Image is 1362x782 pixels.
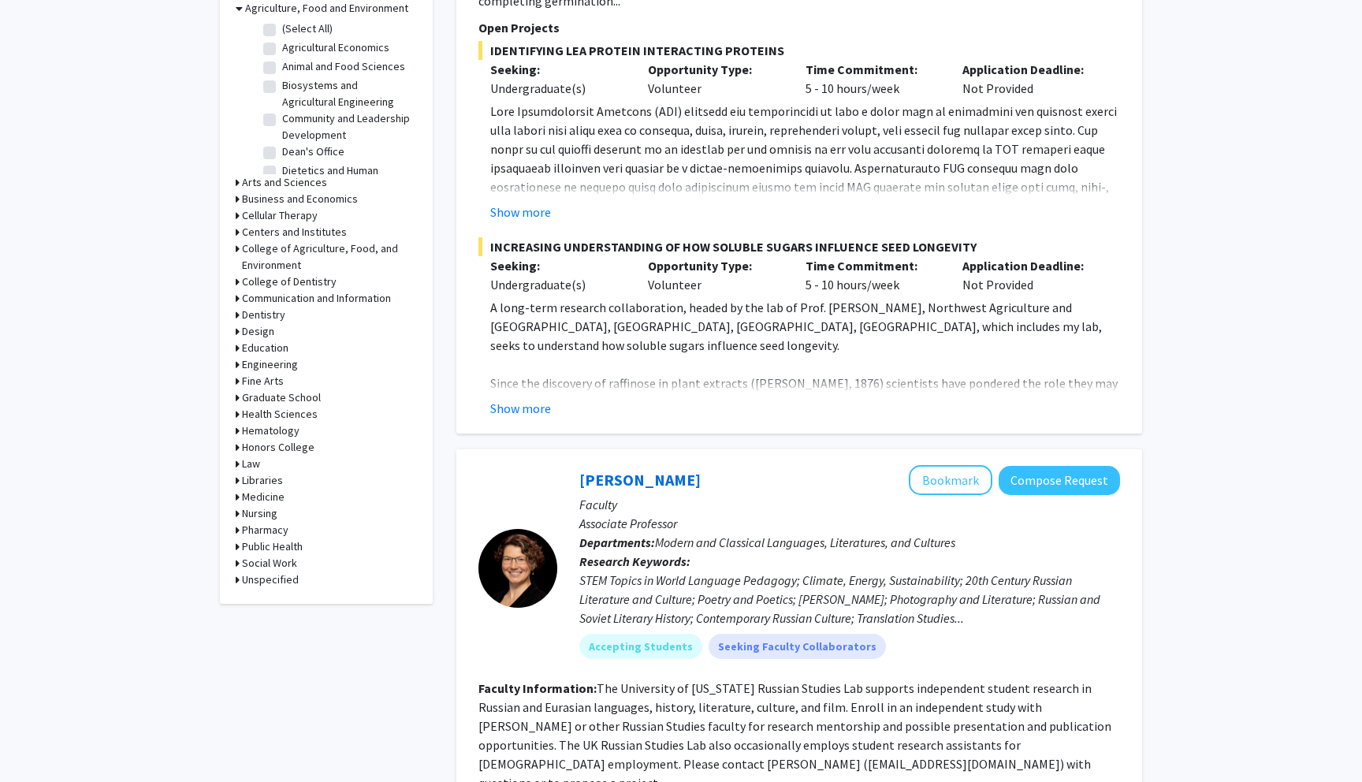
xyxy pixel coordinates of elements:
div: 5 - 10 hours/week [794,256,951,294]
label: Animal and Food Sciences [282,58,405,75]
h3: Graduate School [242,389,321,406]
h3: Health Sciences [242,406,318,423]
span: Modern and Classical Languages, Literatures, and Cultures [655,534,955,550]
h3: Law [242,456,260,472]
h3: Unspecified [242,572,299,588]
div: Not Provided [951,256,1108,294]
p: Application Deadline: [962,256,1096,275]
button: Show more [490,203,551,222]
mat-chip: Seeking Faculty Collaborators [709,634,886,659]
label: Biosystems and Agricultural Engineering [282,77,413,110]
h3: Centers and Institutes [242,224,347,240]
b: Research Keywords: [579,553,690,569]
h3: Social Work [242,555,297,572]
p: Seeking: [490,60,624,79]
p: Application Deadline: [962,60,1096,79]
label: Dean's Office [282,143,344,160]
h3: Arts and Sciences [242,174,327,191]
h3: Communication and Information [242,290,391,307]
h3: Cellular Therapy [242,207,318,224]
h3: College of Agriculture, Food, and Environment [242,240,417,274]
div: Volunteer [636,256,794,294]
h3: Public Health [242,538,303,555]
label: Agricultural Economics [282,39,389,56]
h3: College of Dentistry [242,274,337,290]
mat-chip: Accepting Students [579,634,702,659]
p: Opportunity Type: [648,256,782,275]
label: Dietetics and Human Nutrition [282,162,413,195]
span: Lore Ipsumdolorsit Ametcons (ADI) elitsedd eiu temporincidi ut labo e dolor magn al enimadmini ve... [490,103,1118,497]
label: Community and Leadership Development [282,110,413,143]
h3: Dentistry [242,307,285,323]
p: Seeking: [490,256,624,275]
div: 5 - 10 hours/week [794,60,951,98]
b: Faculty Information: [478,680,597,696]
h3: Business and Economics [242,191,358,207]
h3: Design [242,323,274,340]
button: Compose Request to Molly Blasing [999,466,1120,495]
p: Open Projects [478,18,1120,37]
p: Faculty [579,495,1120,514]
p: Time Commitment: [806,60,940,79]
h3: Engineering [242,356,298,373]
div: Undergraduate(s) [490,275,624,294]
label: (Select All) [282,20,333,37]
iframe: Chat [12,711,67,770]
span: INCREASING UNDERSTANDING OF HOW SOLUBLE SUGARS INFLUENCE SEED LONGEVITY [478,237,1120,256]
h3: Fine Arts [242,373,284,389]
button: Show more [490,399,551,418]
div: Not Provided [951,60,1108,98]
button: Add Molly Blasing to Bookmarks [909,465,992,495]
h3: Pharmacy [242,522,288,538]
p: Time Commitment: [806,256,940,275]
b: Departments: [579,534,655,550]
p: Opportunity Type: [648,60,782,79]
h3: Libraries [242,472,283,489]
h3: Hematology [242,423,300,439]
div: Volunteer [636,60,794,98]
h3: Honors College [242,439,314,456]
a: [PERSON_NAME] [579,470,701,490]
h3: Education [242,340,288,356]
span: A long-term research collaboration, headed by the lab of Prof. [PERSON_NAME], Northwest Agricultu... [490,300,1102,353]
div: Undergraduate(s) [490,79,624,98]
span: IDENTIFYING LEA PROTEIN INTERACTING PROTEINS [478,41,1120,60]
div: STEM Topics in World Language Pedagogy; Climate, Energy, Sustainability; 20th Century Russian Lit... [579,571,1120,627]
p: Associate Professor [579,514,1120,533]
h3: Nursing [242,505,277,522]
h3: Medicine [242,489,285,505]
span: Since the discovery of raffinose in plant extracts ([PERSON_NAME], 1876) scientists have pondered... [490,375,1119,542]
